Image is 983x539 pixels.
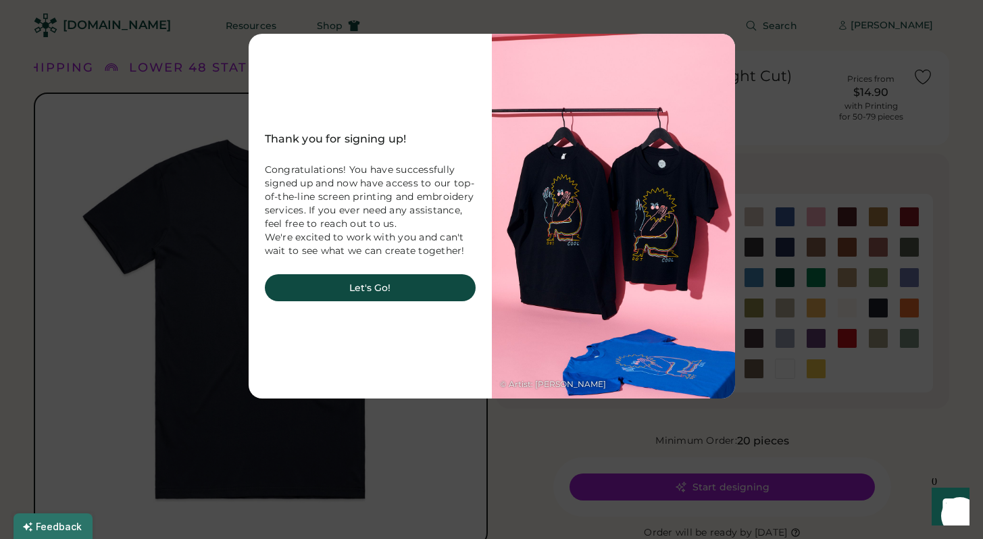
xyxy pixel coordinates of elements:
[265,163,476,257] div: Congratulations! You have successfully signed up and now have access to our top-of-the-line scree...
[265,274,476,301] button: Let's Go!
[265,131,476,147] div: Thank you for signing up!
[492,34,735,399] img: Web-Rendered_Studio-46sRGB.jpg
[919,478,977,536] iframe: Front Chat
[500,379,606,390] div: © Artist: [PERSON_NAME]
